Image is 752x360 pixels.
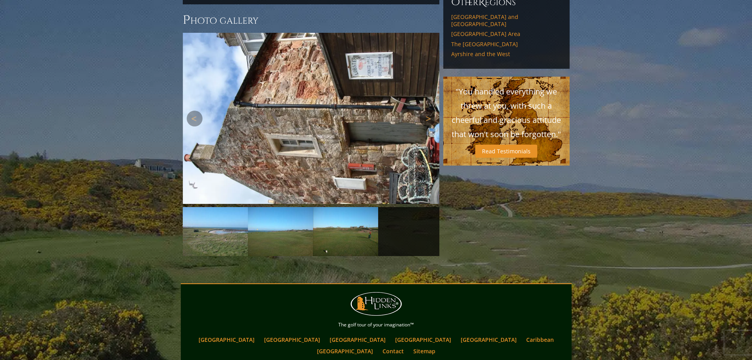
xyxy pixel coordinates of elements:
[420,111,435,126] a: Next
[391,334,455,345] a: [GEOGRAPHIC_DATA]
[451,30,562,38] a: [GEOGRAPHIC_DATA] Area
[522,334,558,345] a: Caribbean
[451,51,562,58] a: Ayrshire and the West
[451,85,562,141] p: "You handled everything we threw at you, with such a cheerful and gracious attitude that won't so...
[451,41,562,48] a: The [GEOGRAPHIC_DATA]
[313,345,377,357] a: [GEOGRAPHIC_DATA]
[183,12,439,28] h3: Photo Gallery
[379,345,408,357] a: Contact
[475,145,537,158] a: Read Testimonials
[260,334,324,345] a: [GEOGRAPHIC_DATA]
[457,334,521,345] a: [GEOGRAPHIC_DATA]
[187,111,203,126] a: Previous
[183,320,570,329] p: The golf tour of your imagination™
[326,334,390,345] a: [GEOGRAPHIC_DATA]
[451,13,562,27] a: [GEOGRAPHIC_DATA] and [GEOGRAPHIC_DATA]
[195,334,259,345] a: [GEOGRAPHIC_DATA]
[409,345,439,357] a: Sitemap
